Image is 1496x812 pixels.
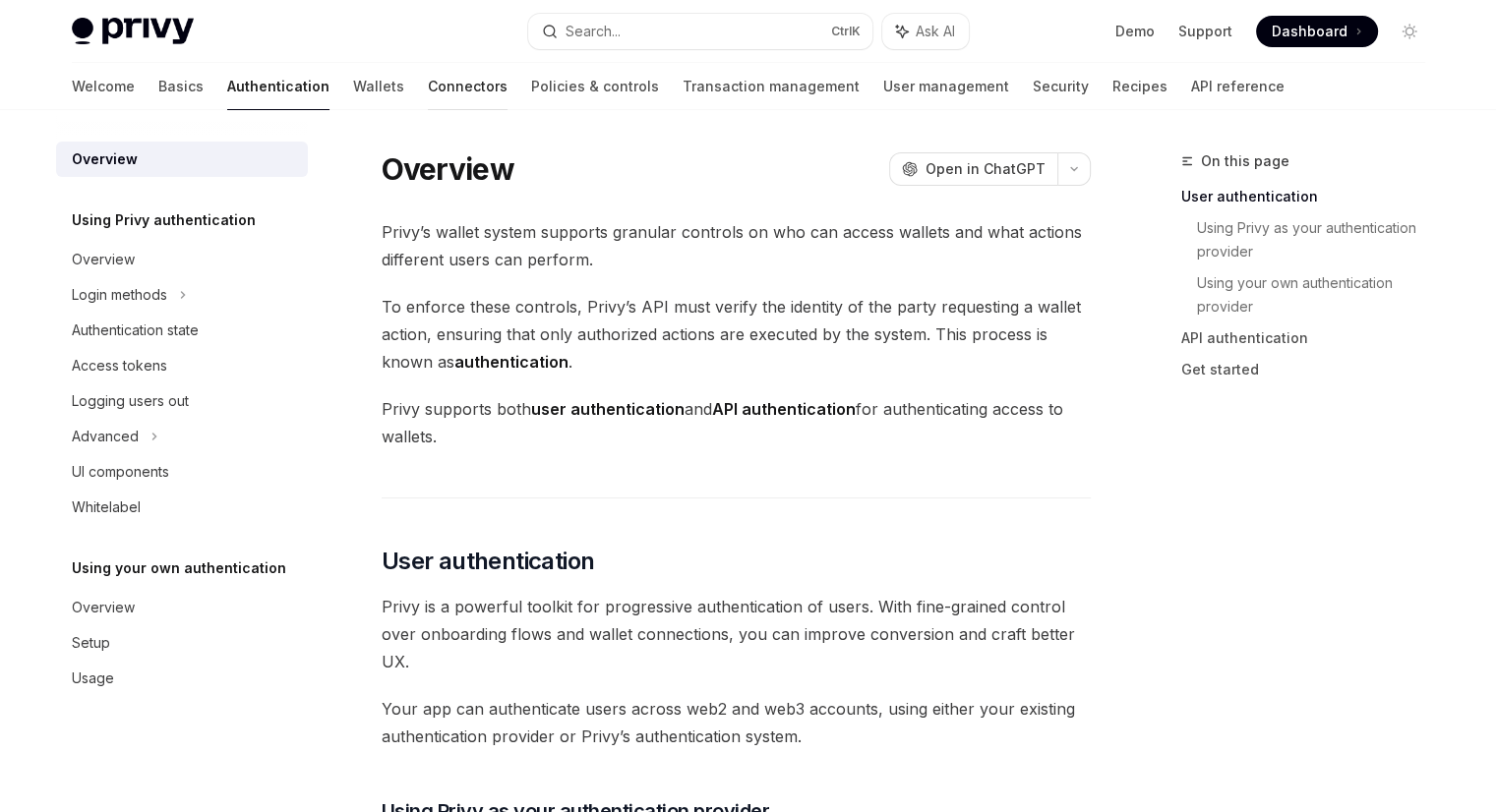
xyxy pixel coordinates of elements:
[56,454,308,490] a: UI components
[428,63,508,110] a: Connectors
[56,661,308,696] a: Usage
[1201,149,1289,173] span: On this page
[683,63,860,110] a: Transaction management
[1197,267,1441,322] a: Using your own authentication provider
[1272,22,1347,41] span: Dashboard
[72,283,167,307] div: Login methods
[56,383,308,419] a: Logging users out
[1197,212,1441,267] a: Using Privy as your authentication provider
[72,495,141,519] div: Whitelabel
[528,14,872,49] button: Search...CtrlK
[531,63,659,110] a: Policies & controls
[382,395,1091,450] span: Privy supports both and for authenticating access to wallets.
[1256,16,1378,47] a: Dashboard
[56,590,308,625] a: Overview
[56,348,308,383] a: Access tokens
[1181,181,1441,212] a: User authentication
[72,556,286,580] h5: Using your own authentication
[353,63,404,110] a: Wallets
[382,293,1091,376] span: To enforce these controls, Privy’s API must verify the identity of the party requesting a wallet ...
[72,631,110,655] div: Setup
[1191,63,1285,110] a: API reference
[72,319,199,342] div: Authentication state
[831,24,861,39] span: Ctrl K
[382,151,514,187] h1: Overview
[382,593,1091,675] span: Privy is a powerful toolkit for progressive authentication of users. With fine-grained control ov...
[531,399,685,419] strong: user authentication
[56,313,308,348] a: Authentication state
[1181,354,1441,385] a: Get started
[1033,63,1089,110] a: Security
[72,147,138,171] div: Overview
[883,63,1009,110] a: User management
[926,159,1046,179] span: Open in ChatGPT
[72,354,167,377] div: Access tokens
[889,152,1057,186] button: Open in ChatGPT
[72,208,256,232] h5: Using Privy authentication
[72,425,139,448] div: Advanced
[72,18,194,45] img: light logo
[56,142,308,177] a: Overview
[56,490,308,525] a: Whitelabel
[882,14,969,49] button: Ask AI
[712,399,856,419] strong: API authentication
[916,22,955,41] span: Ask AI
[566,20,621,43] div: Search...
[72,63,135,110] a: Welcome
[158,63,204,110] a: Basics
[382,546,595,577] span: User authentication
[1112,63,1167,110] a: Recipes
[72,667,114,690] div: Usage
[1178,22,1232,41] a: Support
[227,63,329,110] a: Authentication
[1181,322,1441,354] a: API authentication
[72,389,189,413] div: Logging users out
[1394,16,1425,47] button: Toggle dark mode
[72,596,135,619] div: Overview
[382,218,1091,273] span: Privy’s wallet system supports granular controls on who can access wallets and what actions diffe...
[56,625,308,661] a: Setup
[382,695,1091,750] span: Your app can authenticate users across web2 and web3 accounts, using either your existing authent...
[72,460,169,484] div: UI components
[454,352,568,372] strong: authentication
[72,248,135,271] div: Overview
[56,242,308,277] a: Overview
[1115,22,1155,41] a: Demo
